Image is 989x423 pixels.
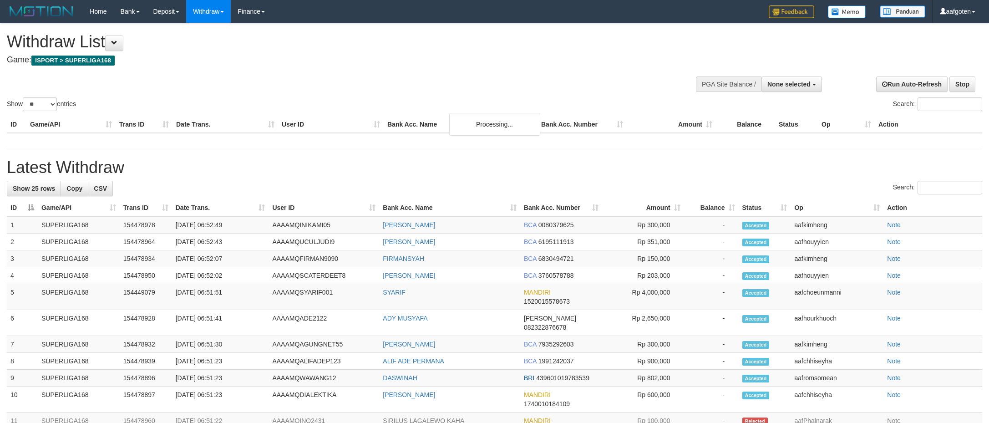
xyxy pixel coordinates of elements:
td: Rp 2,650,000 [602,310,684,336]
a: FIRMANSYAH [383,255,424,262]
td: SUPERLIGA168 [38,353,120,370]
th: Date Trans. [172,116,278,133]
td: [DATE] 06:52:49 [172,216,269,234]
th: Bank Acc. Name [384,116,538,133]
span: BCA [524,272,537,279]
a: Note [887,341,901,348]
h4: Game: [7,56,650,65]
th: Status [775,116,818,133]
td: SUPERLIGA168 [38,267,120,284]
td: 8 [7,353,38,370]
td: AAAAMQALIFADEP123 [269,353,379,370]
span: MANDIRI [524,391,551,398]
td: Rp 4,000,000 [602,284,684,310]
th: Trans ID: activate to sort column ascending [120,199,172,216]
th: ID [7,116,26,133]
span: BCA [524,357,537,365]
div: Processing... [449,113,540,136]
a: Stop [949,76,975,92]
td: SUPERLIGA168 [38,234,120,250]
td: 2 [7,234,38,250]
span: Accepted [742,239,770,246]
span: BRI [524,374,534,382]
a: CSV [88,181,113,196]
th: User ID [278,116,384,133]
a: Note [887,315,901,322]
td: AAAAMQUCULJUDI9 [269,234,379,250]
button: None selected [761,76,822,92]
th: Balance [716,116,775,133]
td: 154478896 [120,370,172,387]
span: BCA [524,341,537,348]
span: ISPORT > SUPERLIGA168 [31,56,115,66]
span: MANDIRI [524,289,551,296]
span: Copy 082322876678 to clipboard [524,324,566,331]
span: Copy 6195111913 to clipboard [538,238,574,245]
td: AAAAMQDIALEKTIKA [269,387,379,413]
td: [DATE] 06:51:41 [172,310,269,336]
a: SYARIF [383,289,406,296]
td: aafkimheng [791,216,883,234]
h1: Withdraw List [7,33,650,51]
th: Bank Acc. Number: activate to sort column ascending [520,199,602,216]
td: - [684,216,739,234]
td: aafhourkhuoch [791,310,883,336]
a: Note [887,255,901,262]
span: None selected [767,81,811,88]
td: Rp 802,000 [602,370,684,387]
label: Search: [893,181,982,194]
th: ID: activate to sort column descending [7,199,38,216]
a: Note [887,391,901,398]
th: Bank Acc. Name: activate to sort column ascending [379,199,520,216]
span: Accepted [742,289,770,297]
th: Op: activate to sort column ascending [791,199,883,216]
a: Note [887,272,901,279]
label: Search: [893,97,982,111]
td: AAAAMQINIKAMI05 [269,216,379,234]
a: ADY MUSYAFA [383,315,427,322]
td: - [684,336,739,353]
td: AAAAMQFIRMAN9090 [269,250,379,267]
img: Button%20Memo.svg [828,5,866,18]
th: Trans ID [116,116,172,133]
th: Action [875,116,982,133]
td: - [684,387,739,413]
th: Bank Acc. Number [538,116,627,133]
td: AAAAMQWAWANG12 [269,370,379,387]
td: AAAAMQADE2122 [269,310,379,336]
td: 3 [7,250,38,267]
a: [PERSON_NAME] [383,272,435,279]
a: Note [887,374,901,382]
td: [DATE] 06:51:23 [172,387,269,413]
td: 154478950 [120,267,172,284]
th: Balance: activate to sort column ascending [684,199,739,216]
span: Accepted [742,375,770,382]
td: 6 [7,310,38,336]
a: Copy [61,181,88,196]
span: Accepted [742,392,770,399]
td: SUPERLIGA168 [38,250,120,267]
td: aafchhiseyha [791,387,883,413]
td: Rp 900,000 [602,353,684,370]
th: Game/API: activate to sort column ascending [38,199,120,216]
td: 154478897 [120,387,172,413]
th: Status: activate to sort column ascending [739,199,791,216]
td: aafromsomean [791,370,883,387]
th: Action [883,199,982,216]
td: - [684,250,739,267]
td: Rp 351,000 [602,234,684,250]
span: CSV [94,185,107,192]
td: 4 [7,267,38,284]
a: [PERSON_NAME] [383,238,435,245]
span: BCA [524,221,537,229]
td: [DATE] 06:51:30 [172,336,269,353]
span: Copy [66,185,82,192]
th: User ID: activate to sort column ascending [269,199,379,216]
td: aafchoeunmanni [791,284,883,310]
span: BCA [524,255,537,262]
td: - [684,370,739,387]
a: Note [887,221,901,229]
th: Amount [627,116,716,133]
span: Accepted [742,315,770,323]
td: 154478939 [120,353,172,370]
